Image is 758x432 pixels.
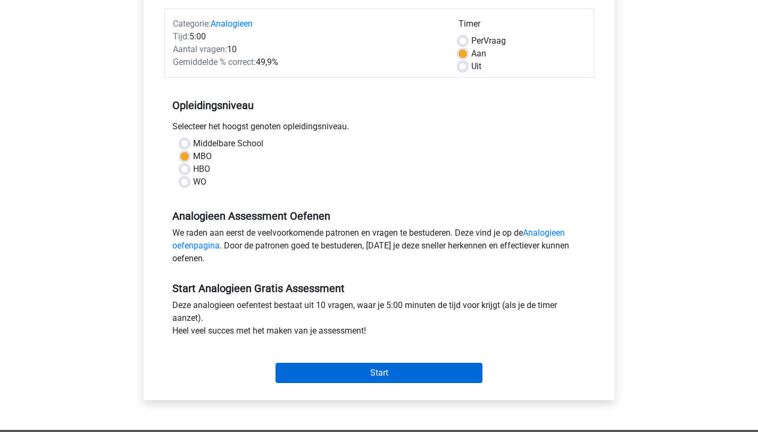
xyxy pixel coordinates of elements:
a: Analogieen [211,19,253,29]
span: Aantal vragen: [173,44,227,54]
div: 5:00 [165,30,451,43]
span: Tijd: [173,31,189,41]
label: Aan [471,47,486,60]
span: Per [471,36,484,46]
h5: Opleidingsniveau [172,95,586,116]
div: Timer [459,18,586,35]
span: Gemiddelde % correct: [173,57,256,67]
div: Selecteer het hoogst genoten opleidingsniveau. [164,120,594,137]
div: 49,9% [165,56,451,69]
h5: Start Analogieen Gratis Assessment [172,282,586,295]
label: Uit [471,60,481,73]
h5: Analogieen Assessment Oefenen [172,210,586,222]
div: We raden aan eerst de veelvoorkomende patronen en vragen te bestuderen. Deze vind je op de . Door... [164,227,594,269]
label: HBO [193,163,210,176]
div: 10 [165,43,451,56]
label: Vraag [471,35,506,47]
label: Middelbare School [193,137,263,150]
span: Categorie: [173,19,211,29]
div: Deze analogieen oefentest bestaat uit 10 vragen, waar je 5:00 minuten de tijd voor krijgt (als je... [164,299,594,342]
label: WO [193,176,206,188]
input: Start [276,363,482,383]
label: MBO [193,150,212,163]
